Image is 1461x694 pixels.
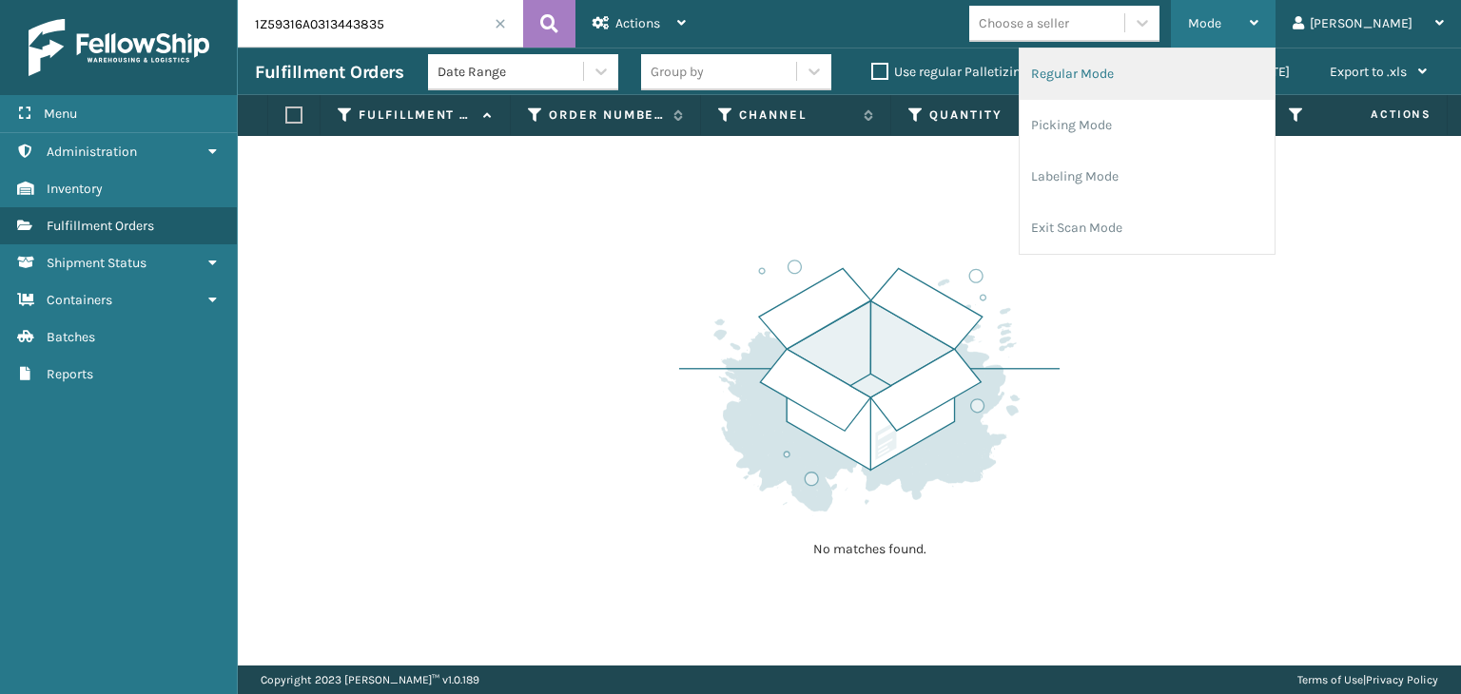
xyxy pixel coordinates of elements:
[549,106,664,124] label: Order Number
[438,62,585,82] div: Date Range
[929,106,1044,124] label: Quantity
[1330,64,1407,80] span: Export to .xls
[1020,48,1275,100] li: Regular Mode
[29,19,209,76] img: logo
[47,366,93,382] span: Reports
[44,106,77,122] span: Menu
[47,329,95,345] span: Batches
[651,62,704,82] div: Group by
[47,181,103,197] span: Inventory
[871,64,1065,80] label: Use regular Palletizing mode
[1020,100,1275,151] li: Picking Mode
[47,292,112,308] span: Containers
[1297,673,1363,686] a: Terms of Use
[615,15,660,31] span: Actions
[47,144,137,160] span: Administration
[979,13,1069,33] div: Choose a seller
[1297,665,1438,694] div: |
[739,106,854,124] label: Channel
[261,665,479,694] p: Copyright 2023 [PERSON_NAME]™ v 1.0.189
[47,218,154,234] span: Fulfillment Orders
[1311,99,1443,130] span: Actions
[1020,151,1275,202] li: Labeling Mode
[359,106,474,124] label: Fulfillment Order Id
[255,61,403,84] h3: Fulfillment Orders
[1020,202,1275,254] li: Exit Scan Mode
[47,255,146,271] span: Shipment Status
[1366,673,1438,686] a: Privacy Policy
[1188,15,1221,31] span: Mode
